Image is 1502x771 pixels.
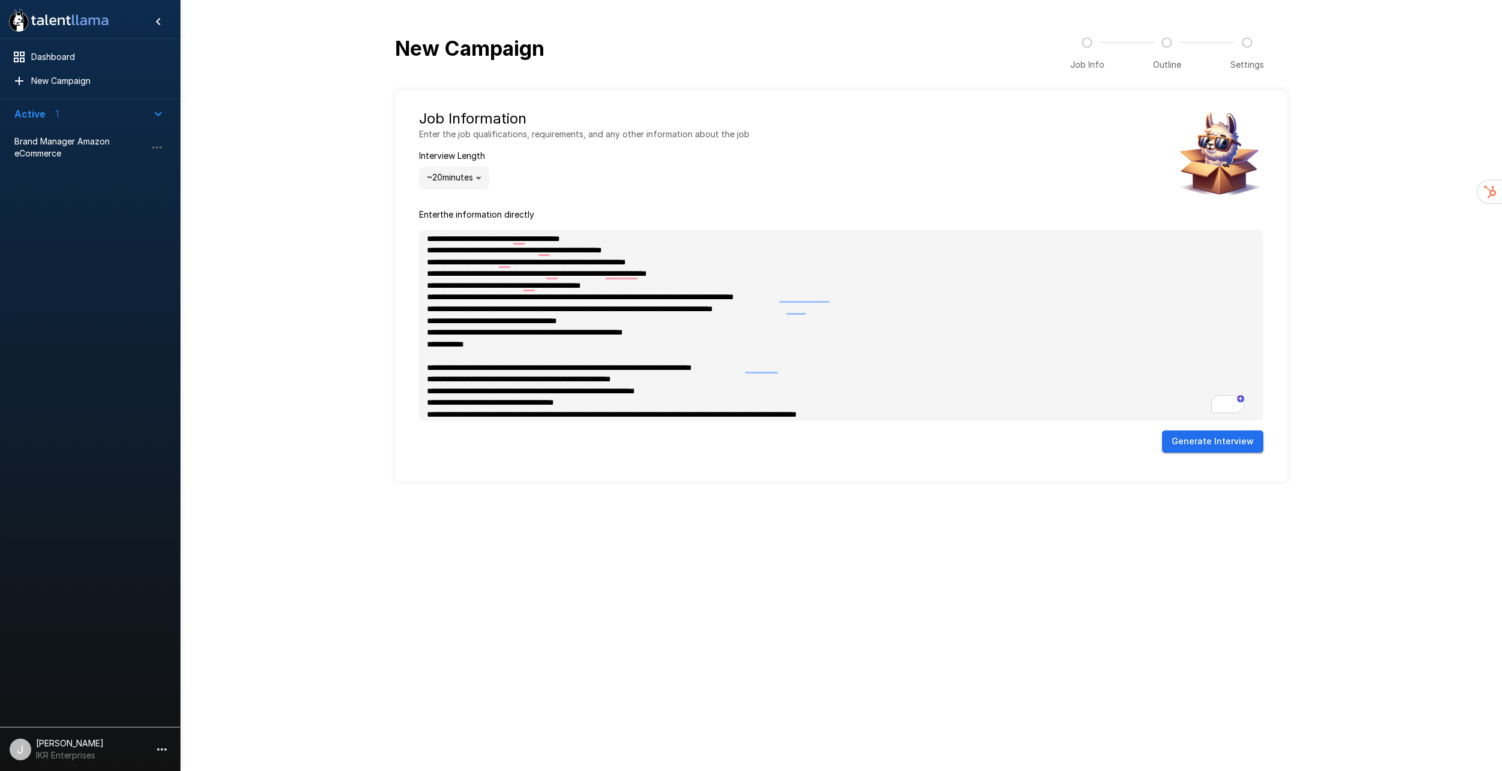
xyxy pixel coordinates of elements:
textarea: To enrich screen reader interactions, please activate Accessibility in Grammarly extension settings [419,230,1263,421]
p: Enter the job qualifications, requirements, and any other information about the job [419,128,750,140]
img: Animated document [1173,109,1263,199]
div: ~ 20 minutes [419,167,489,189]
b: New Campaign [395,36,544,61]
p: Enter the information directly [419,209,1263,221]
p: Interview Length [419,150,489,162]
h5: Job Information [419,109,750,128]
button: Generate Interview [1162,430,1263,453]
